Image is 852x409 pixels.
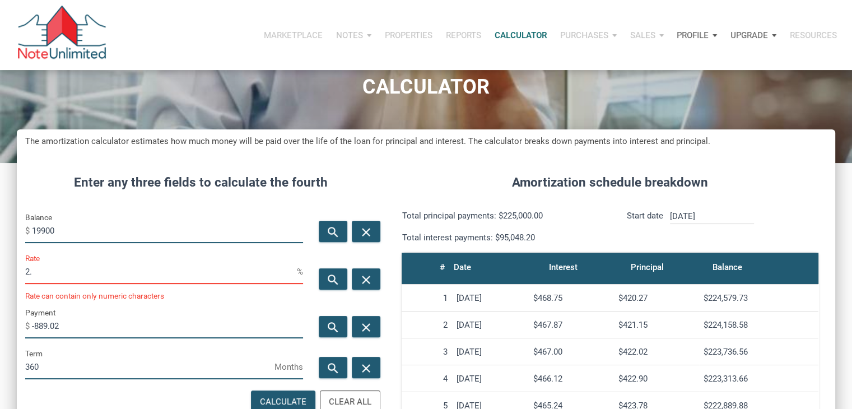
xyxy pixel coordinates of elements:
[533,347,609,357] div: $467.00
[360,320,373,334] i: close
[25,292,303,300] div: Rate can contain only numeric characters
[713,259,742,275] div: Balance
[488,18,553,52] a: Calculator
[627,209,663,244] p: Start date
[25,347,43,360] label: Term
[406,347,448,357] div: 3
[25,317,32,335] span: $
[549,259,578,275] div: Interest
[457,347,524,357] div: [DATE]
[17,6,107,64] img: NoteUnlimited
[319,316,347,337] button: search
[730,30,768,40] p: Upgrade
[677,30,709,40] p: Profile
[25,259,297,284] input: Rate
[704,374,814,384] div: $223,313.66
[457,320,524,330] div: [DATE]
[25,211,52,224] label: Balance
[704,293,814,303] div: $224,579.73
[25,173,376,192] h4: Enter any three fields to calculate the fourth
[32,218,303,243] input: Balance
[327,273,340,287] i: search
[406,374,448,384] div: 4
[25,306,55,319] label: Payment
[724,18,783,52] button: Upgrade
[319,221,347,242] button: search
[454,259,471,275] div: Date
[352,268,380,290] button: close
[352,357,380,378] button: close
[329,396,371,408] div: Clear All
[260,396,306,408] div: Calculate
[533,374,609,384] div: $466.12
[533,293,609,303] div: $468.75
[790,30,837,40] p: Resources
[670,18,724,52] button: Profile
[393,173,827,192] h4: Amortization schedule breakdown
[631,259,664,275] div: Principal
[32,313,303,338] input: Payment
[406,293,448,303] div: 1
[457,293,524,303] div: [DATE]
[360,361,373,375] i: close
[257,18,329,52] button: Marketplace
[352,316,380,337] button: close
[319,268,347,290] button: search
[385,30,432,40] p: Properties
[457,374,524,384] div: [DATE]
[406,320,448,330] div: 2
[495,30,547,40] p: Calculator
[360,273,373,287] i: close
[704,347,814,357] div: $223,736.56
[25,354,274,379] input: Term
[402,231,602,244] p: Total interest payments: $95,048.20
[618,293,695,303] div: $420.27
[297,263,303,281] span: %
[25,252,40,265] label: Rate
[533,320,609,330] div: $467.87
[402,209,602,222] p: Total principal payments: $225,000.00
[439,18,488,52] button: Reports
[352,221,380,242] button: close
[440,259,445,275] div: #
[618,374,695,384] div: $422.90
[618,320,695,330] div: $421.15
[704,320,814,330] div: $224,158.58
[618,347,695,357] div: $422.02
[8,76,844,99] h1: CALCULATOR
[25,222,32,240] span: $
[319,357,347,378] button: search
[360,225,373,239] i: close
[264,30,323,40] p: Marketplace
[327,225,340,239] i: search
[327,320,340,334] i: search
[274,358,303,376] span: Months
[446,30,481,40] p: Reports
[783,18,844,52] button: Resources
[25,135,827,148] h5: The amortization calculator estimates how much money will be paid over the life of the loan for p...
[378,18,439,52] button: Properties
[327,361,340,375] i: search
